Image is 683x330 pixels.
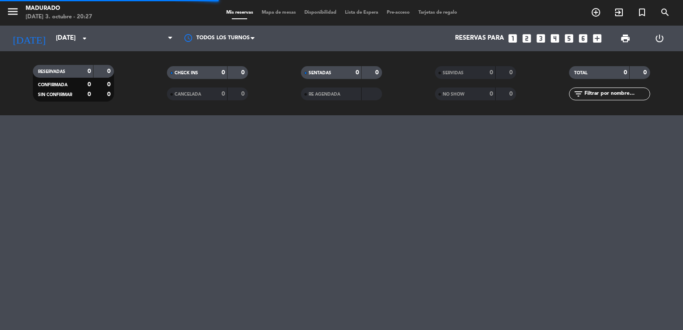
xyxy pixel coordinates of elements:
[624,70,627,76] strong: 0
[26,4,92,13] div: Madurado
[637,7,647,18] i: turned_in_not
[88,68,91,74] strong: 0
[660,7,670,18] i: search
[175,71,198,75] span: CHECK INS
[222,10,257,15] span: Mis reservas
[509,70,514,76] strong: 0
[549,33,560,44] i: looks_4
[414,10,461,15] span: Tarjetas de regalo
[490,70,493,76] strong: 0
[382,10,414,15] span: Pre-acceso
[38,83,67,87] span: CONFIRMADA
[507,33,518,44] i: looks_one
[175,92,201,96] span: CANCELADA
[591,7,601,18] i: add_circle_outline
[38,93,72,97] span: SIN CONFIRMAR
[535,33,546,44] i: looks_3
[578,33,589,44] i: looks_6
[490,91,493,97] strong: 0
[642,26,677,51] div: LOG OUT
[574,71,587,75] span: TOTAL
[107,91,112,97] strong: 0
[375,70,380,76] strong: 0
[309,71,331,75] span: SENTADAS
[443,71,464,75] span: SERVIDAS
[509,91,514,97] strong: 0
[222,70,225,76] strong: 0
[563,33,575,44] i: looks_5
[6,5,19,21] button: menu
[521,33,532,44] i: looks_two
[309,92,340,96] span: RE AGENDADA
[88,82,91,88] strong: 0
[6,29,52,48] i: [DATE]
[241,70,246,76] strong: 0
[356,70,359,76] strong: 0
[38,70,65,74] span: RESERVADAS
[6,5,19,18] i: menu
[300,10,341,15] span: Disponibilidad
[88,91,91,97] strong: 0
[443,92,464,96] span: NO SHOW
[584,89,650,99] input: Filtrar por nombre...
[573,89,584,99] i: filter_list
[592,33,603,44] i: add_box
[341,10,382,15] span: Lista de Espera
[241,91,246,97] strong: 0
[107,82,112,88] strong: 0
[654,33,665,44] i: power_settings_new
[643,70,648,76] strong: 0
[222,91,225,97] strong: 0
[614,7,624,18] i: exit_to_app
[107,68,112,74] strong: 0
[26,13,92,21] div: [DATE] 3. octubre - 20:27
[257,10,300,15] span: Mapa de mesas
[620,33,630,44] span: print
[455,35,504,42] span: Reservas para
[79,33,90,44] i: arrow_drop_down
